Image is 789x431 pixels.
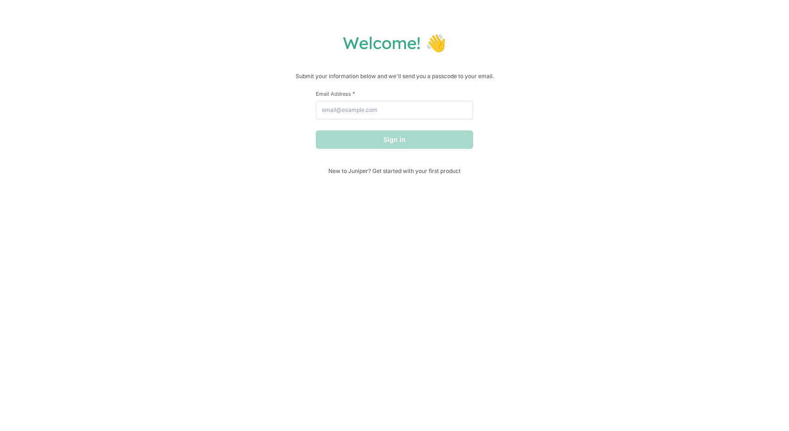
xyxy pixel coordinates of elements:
[316,90,473,97] label: Email Address
[9,72,780,81] p: Submit your information below and we'll send you a passcode to your email.
[316,167,473,174] span: New to Juniper? Get started with your first product
[9,32,780,53] h1: Welcome! 👋
[352,90,355,97] span: This field is required.
[316,101,473,119] input: email@example.com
